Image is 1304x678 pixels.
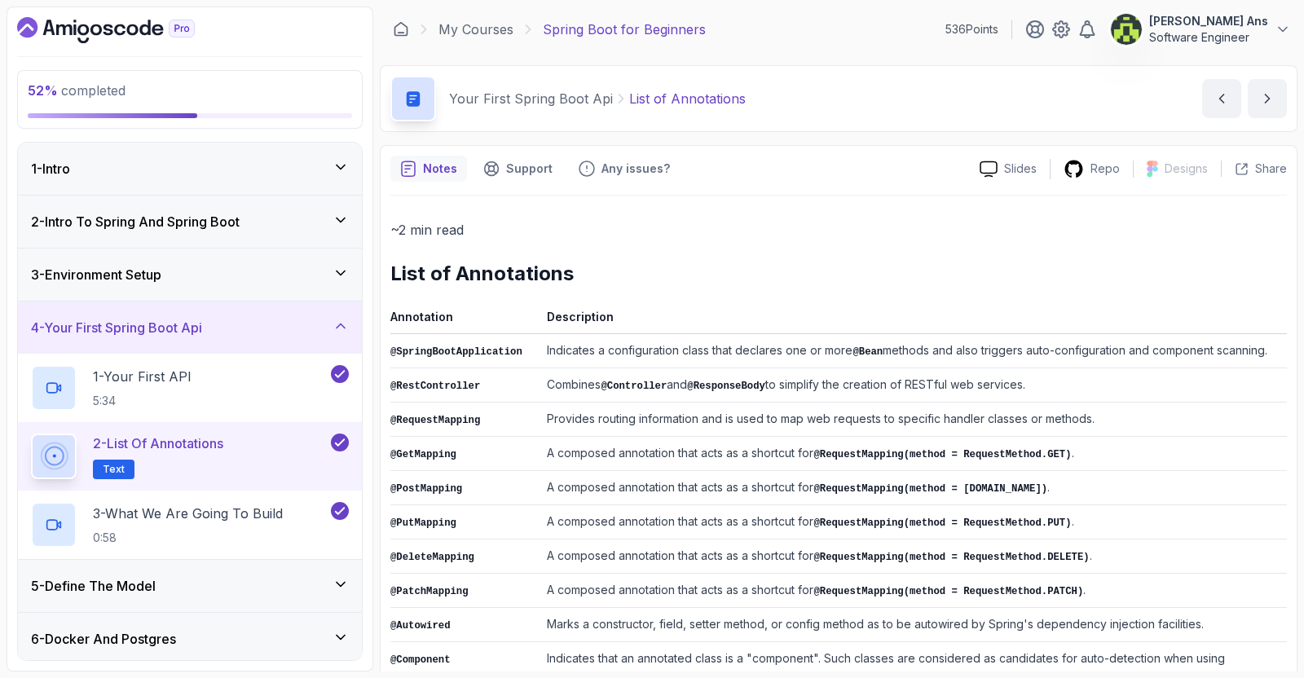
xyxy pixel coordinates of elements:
button: previous content [1202,79,1241,118]
th: Annotation [390,306,540,334]
th: Description [540,306,1287,334]
code: @Component [390,654,451,666]
button: Feedback button [569,156,680,182]
p: 2 - List of Annotations [93,434,223,453]
code: @RequestMapping(method = RequestMethod.PUT) [813,517,1071,529]
code: @PutMapping [390,517,456,529]
button: 6-Docker And Postgres [18,613,362,665]
button: 5-Define The Model [18,560,362,612]
a: Dashboard [393,21,409,37]
td: A composed annotation that acts as a shortcut for . [540,471,1287,505]
button: user profile image[PERSON_NAME] AnsSoftware Engineer [1110,13,1291,46]
code: @Bean [852,346,883,358]
p: 536 Points [945,21,998,37]
h3: 2 - Intro To Spring And Spring Boot [31,212,240,231]
a: Dashboard [17,17,232,43]
button: notes button [390,156,467,182]
button: Support button [474,156,562,182]
td: Provides routing information and is used to map web requests to specific handler classes or methods. [540,403,1287,437]
span: Text [103,463,125,476]
h3: 3 - Environment Setup [31,265,161,284]
button: 2-Intro To Spring And Spring Boot [18,196,362,248]
p: Spring Boot for Beginners [543,20,706,39]
p: [PERSON_NAME] Ans [1149,13,1268,29]
p: 1 - Your First API [93,367,192,386]
button: next content [1248,79,1287,118]
img: user profile image [1111,14,1142,45]
code: @PostMapping [390,483,462,495]
h3: 1 - Intro [31,159,70,178]
p: 5:34 [93,393,192,409]
td: A composed annotation that acts as a shortcut for . [540,437,1287,471]
p: Notes [423,161,457,177]
code: @Controller [601,381,667,392]
p: Share [1255,161,1287,177]
td: Combines and to simplify the creation of RESTful web services. [540,368,1287,403]
p: List of Annotations [629,89,746,108]
p: ~2 min read [390,218,1287,241]
code: @RequestMapping [390,415,480,426]
td: A composed annotation that acts as a shortcut for . [540,505,1287,539]
a: Repo [1051,159,1133,179]
a: Slides [967,161,1050,178]
td: Marks a constructor, field, setter method, or config method as to be autowired by Spring's depend... [540,608,1287,642]
p: Repo [1090,161,1120,177]
code: @ResponseBody [687,381,765,392]
button: 2-List of AnnotationsText [31,434,349,479]
span: 52 % [28,82,58,99]
td: A composed annotation that acts as a shortcut for . [540,539,1287,574]
h3: 5 - Define The Model [31,576,156,596]
code: @RestController [390,381,480,392]
p: Your First Spring Boot Api [449,89,613,108]
p: Designs [1165,161,1208,177]
code: @RequestMapping(method = [DOMAIN_NAME]) [813,483,1047,495]
button: 3-Environment Setup [18,249,362,301]
code: @SpringBootApplication [390,346,522,358]
button: 4-Your First Spring Boot Api [18,302,362,354]
h3: 4 - Your First Spring Boot Api [31,318,202,337]
td: Indicates a configuration class that declares one or more methods and also triggers auto-configur... [540,334,1287,368]
td: A composed annotation that acts as a shortcut for . [540,574,1287,608]
p: 0:58 [93,530,283,546]
button: 1-Intro [18,143,362,195]
button: 3-What We Are Going To Build0:58 [31,502,349,548]
code: @GetMapping [390,449,456,460]
p: Software Engineer [1149,29,1268,46]
code: @RequestMapping(method = RequestMethod.GET) [813,449,1071,460]
button: Share [1221,161,1287,177]
button: 1-Your First API5:34 [31,365,349,411]
span: completed [28,82,126,99]
code: @RequestMapping(method = RequestMethod.DELETE) [813,552,1089,563]
p: Any issues? [601,161,670,177]
h2: List of Annotations [390,261,1287,287]
code: @DeleteMapping [390,552,474,563]
p: Slides [1004,161,1037,177]
code: @PatchMapping [390,586,469,597]
p: 3 - What We Are Going To Build [93,504,283,523]
code: @Autowired [390,620,451,632]
code: @RequestMapping(method = RequestMethod.PATCH) [813,586,1083,597]
a: My Courses [438,20,513,39]
p: Support [506,161,553,177]
h3: 6 - Docker And Postgres [31,629,176,649]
